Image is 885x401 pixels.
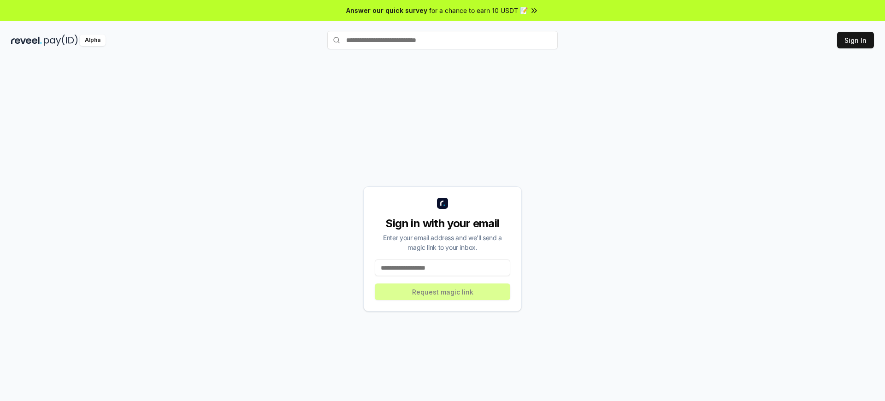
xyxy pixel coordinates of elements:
[11,35,42,46] img: reveel_dark
[437,198,448,209] img: logo_small
[375,216,510,231] div: Sign in with your email
[80,35,106,46] div: Alpha
[44,35,78,46] img: pay_id
[375,233,510,252] div: Enter your email address and we’ll send a magic link to your inbox.
[346,6,427,15] span: Answer our quick survey
[429,6,528,15] span: for a chance to earn 10 USDT 📝
[837,32,874,48] button: Sign In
